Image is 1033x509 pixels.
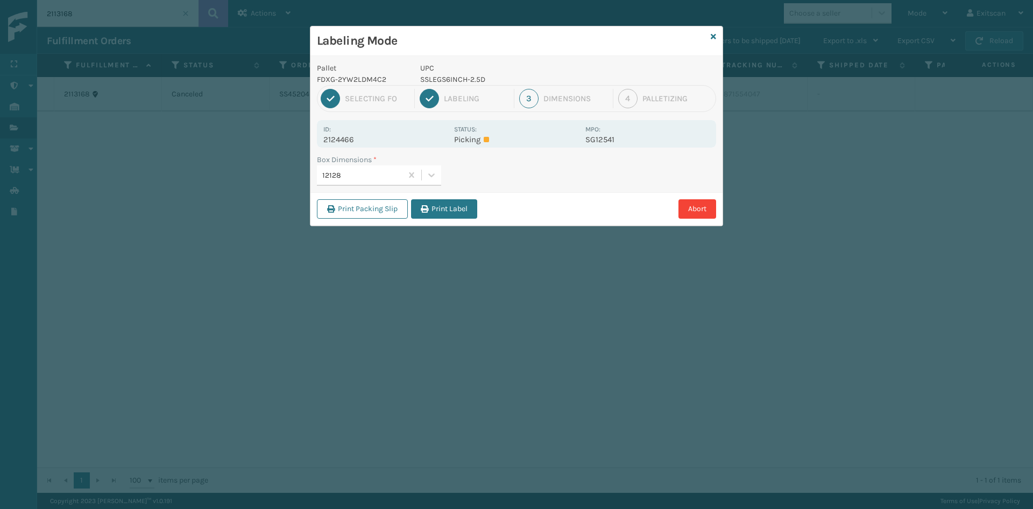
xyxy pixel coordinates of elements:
div: 12128 [322,170,403,181]
button: Abort [678,199,716,219]
div: Palletizing [642,94,712,103]
div: Labeling [444,94,508,103]
div: 3 [519,89,539,108]
p: FDXG-2YW2LDM4C2 [317,74,407,85]
div: Dimensions [543,94,608,103]
p: SG12541 [585,135,710,144]
label: Box Dimensions [317,154,377,165]
p: SSLEGS6INCH-2.5D [420,74,579,85]
p: Picking [454,135,578,144]
div: 2 [420,89,439,108]
p: UPC [420,62,579,74]
label: MPO: [585,125,600,133]
p: Pallet [317,62,407,74]
button: Print Packing Slip [317,199,408,219]
label: Status: [454,125,477,133]
div: 4 [618,89,638,108]
h3: Labeling Mode [317,33,706,49]
label: Id: [323,125,331,133]
div: Selecting FO [345,94,409,103]
button: Print Label [411,199,477,219]
div: 1 [321,89,340,108]
p: 2124466 [323,135,448,144]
